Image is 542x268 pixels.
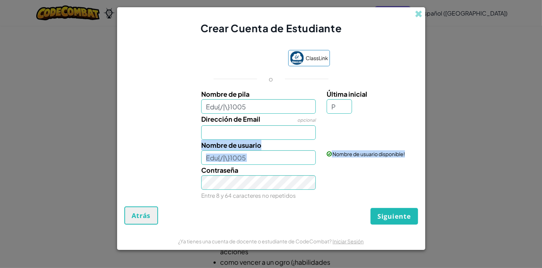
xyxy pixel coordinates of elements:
span: Nombre de usuario disponible! [332,151,405,157]
button: Siguiente [371,208,418,225]
button: Atrás [124,206,158,225]
img: classlink-logo-small.png [290,51,304,65]
iframe: Botón de Acceder con Google [208,51,285,67]
a: Iniciar Sesión [333,238,364,244]
span: Atrás [132,211,151,220]
span: Nombre de usuario [201,141,261,149]
span: Dirección de Email [201,115,260,123]
span: opcional [297,117,316,123]
small: Entre 8 y 64 caracteres no repetidos [201,192,296,199]
p: o [269,75,273,83]
span: Última inicial [327,90,367,98]
span: Nombre de pila [201,90,249,98]
span: Crear Cuenta de Estudiante [200,22,342,34]
span: ¿Ya tienes una cuenta de docente o estudiante de CodeCombat? [178,238,333,244]
span: Siguiente [377,212,411,221]
span: Contraseña [201,166,238,174]
span: ClassLink [306,53,328,63]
